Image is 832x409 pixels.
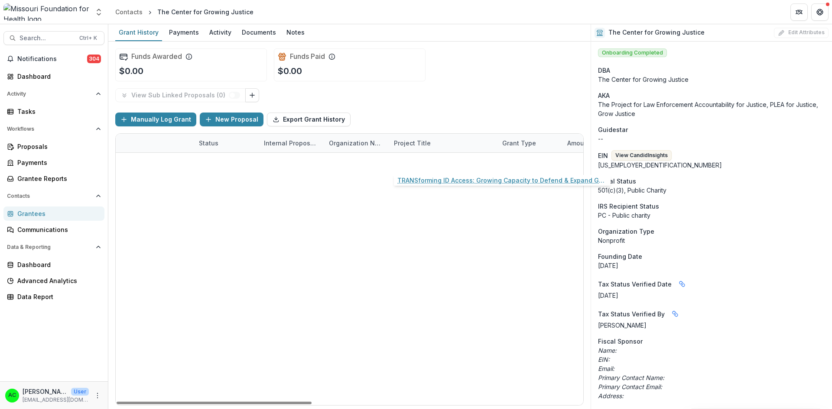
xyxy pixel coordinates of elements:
[166,26,202,39] div: Payments
[7,193,92,199] span: Contacts
[598,347,617,354] i: Name:
[17,72,97,81] div: Dashboard
[194,134,259,152] div: Status
[389,138,436,148] div: Project Title
[17,209,97,218] div: Grantees
[598,161,825,170] div: [US_EMPLOYER_IDENTIFICATION_NUMBER]
[71,388,89,396] p: User
[3,258,104,272] a: Dashboard
[17,174,97,183] div: Grantee Reports
[115,113,196,126] button: Manually Log Grant
[278,64,302,77] p: $0.00
[8,393,16,398] div: Alyssa Curran
[562,138,630,148] div: Amount Requested
[598,383,662,390] i: Primary Contact Email:
[206,26,235,39] div: Activity
[17,225,97,234] div: Communications
[17,260,97,269] div: Dashboard
[562,134,649,152] div: Amount Requested
[115,7,143,16] div: Contacts
[598,211,825,220] div: PC - Public charity
[598,202,659,211] span: IRS Recipient Status
[389,134,497,152] div: Project Title
[598,186,825,195] div: 501(c)(3), Public Charity
[598,309,665,319] span: Tax Status Verified By
[119,64,143,77] p: $0.00
[3,3,89,21] img: Missouri Foundation for Health logo
[290,52,325,61] h2: Funds Paid
[598,291,825,300] p: [DATE]
[245,88,259,102] button: Link Grants
[598,134,825,143] div: --
[131,52,182,61] h2: Funds Awarded
[194,138,224,148] div: Status
[17,142,97,151] div: Proposals
[598,75,825,84] div: The Center for Growing Justice
[23,387,68,396] p: [PERSON_NAME]
[598,227,654,236] span: Organization Type
[324,134,389,152] div: Organization Name
[3,171,104,186] a: Grantee Reports
[87,55,101,63] span: 304
[115,26,162,39] div: Grant History
[238,26,279,39] div: Documents
[157,7,253,16] div: The Center for Growing Justice
[598,321,825,330] p: [PERSON_NAME]
[115,24,162,41] a: Grant History
[7,244,92,250] span: Data & Reporting
[3,122,104,136] button: Open Workflows
[112,6,146,18] a: Contacts
[598,337,643,346] span: Fiscal Sponsor
[598,356,610,363] i: EIN:
[790,3,808,21] button: Partners
[17,158,97,167] div: Payments
[774,28,829,38] button: Edit Attributes
[17,292,97,301] div: Data Report
[3,189,104,203] button: Open Contacts
[811,3,829,21] button: Get Help
[17,276,97,285] div: Advanced Analytics
[200,113,263,126] button: New Proposal
[598,252,642,261] span: Founding Date
[598,91,610,100] span: AKA
[3,87,104,101] button: Open Activity
[608,29,705,36] h2: The Center for Growing Justice
[3,240,104,254] button: Open Data & Reporting
[267,113,351,126] button: Export Grant History
[93,3,105,21] button: Open entity switcher
[598,100,825,118] p: The Project for Law Enforcement Accountability for Justice, PLEA for Justice, Grow Justice
[19,35,74,42] span: Search...
[598,151,608,160] p: EIN
[23,396,89,404] p: [EMAIL_ADDRESS][DOMAIN_NAME]
[238,24,279,41] a: Documents
[92,390,103,401] button: More
[3,155,104,170] a: Payments
[17,55,87,63] span: Notifications
[3,104,104,119] a: Tasks
[3,274,104,288] a: Advanced Analytics
[668,307,682,321] button: Linked binding
[324,138,389,148] div: Organization Name
[283,26,308,39] div: Notes
[598,374,664,381] i: Primary Contact Name:
[3,69,104,84] a: Dashboard
[675,277,689,291] button: Linked binding
[598,280,672,289] span: Tax Status Verified Date
[7,91,92,97] span: Activity
[497,134,562,152] div: Grant Type
[166,24,202,41] a: Payments
[259,134,324,152] div: Internal Proposal ID
[17,107,97,116] div: Tasks
[115,88,246,102] button: View Sub Linked Proposals (0)
[283,24,308,41] a: Notes
[611,150,672,161] button: View CandidInsights
[3,139,104,154] a: Proposals
[3,52,104,66] button: Notifications304
[598,125,628,134] span: Guidestar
